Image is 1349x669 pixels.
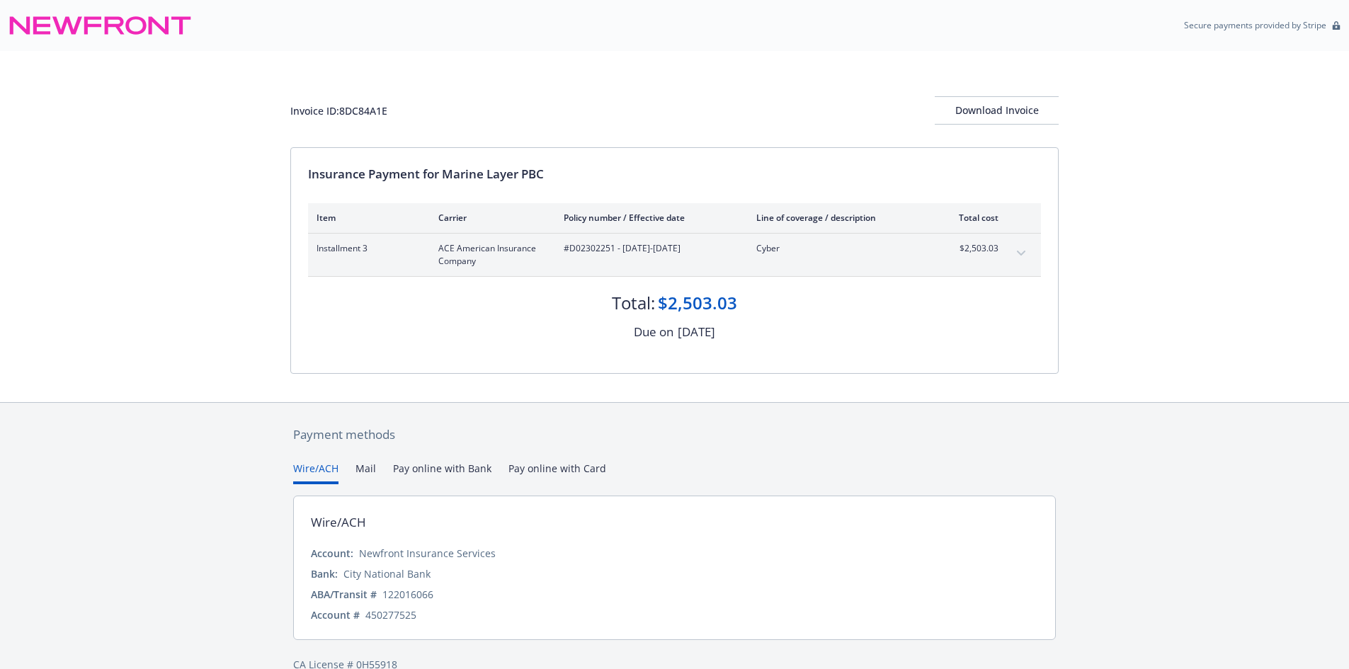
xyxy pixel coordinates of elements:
div: Total cost [945,212,998,224]
div: Account: [311,546,353,561]
div: 450277525 [365,607,416,622]
div: Total: [612,291,655,315]
button: Pay online with Bank [393,461,491,484]
div: Invoice ID: 8DC84A1E [290,103,387,118]
div: Insurance Payment for Marine Layer PBC [308,165,1041,183]
div: Due on [634,323,673,341]
button: Pay online with Card [508,461,606,484]
div: 122016066 [382,587,433,602]
div: Download Invoice [935,97,1059,124]
div: Carrier [438,212,541,224]
div: Policy number / Effective date [564,212,734,224]
div: $2,503.03 [658,291,737,315]
div: Wire/ACH [311,513,366,532]
div: Account # [311,607,360,622]
div: Installment 3ACE American Insurance Company#D02302251 - [DATE]-[DATE]Cyber$2,503.03expand content [308,234,1041,276]
button: expand content [1010,242,1032,265]
div: ABA/Transit # [311,587,377,602]
div: Payment methods [293,425,1056,444]
span: Cyber [756,242,923,255]
span: ACE American Insurance Company [438,242,541,268]
span: Installment 3 [317,242,416,255]
div: City National Bank [343,566,431,581]
div: Line of coverage / description [756,212,923,224]
div: Item [317,212,416,224]
span: $2,503.03 [945,242,998,255]
div: [DATE] [678,323,715,341]
button: Mail [355,461,376,484]
span: #D02302251 - [DATE]-[DATE] [564,242,734,255]
div: Newfront Insurance Services [359,546,496,561]
button: Wire/ACH [293,461,338,484]
p: Secure payments provided by Stripe [1184,19,1326,31]
div: Bank: [311,566,338,581]
button: Download Invoice [935,96,1059,125]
